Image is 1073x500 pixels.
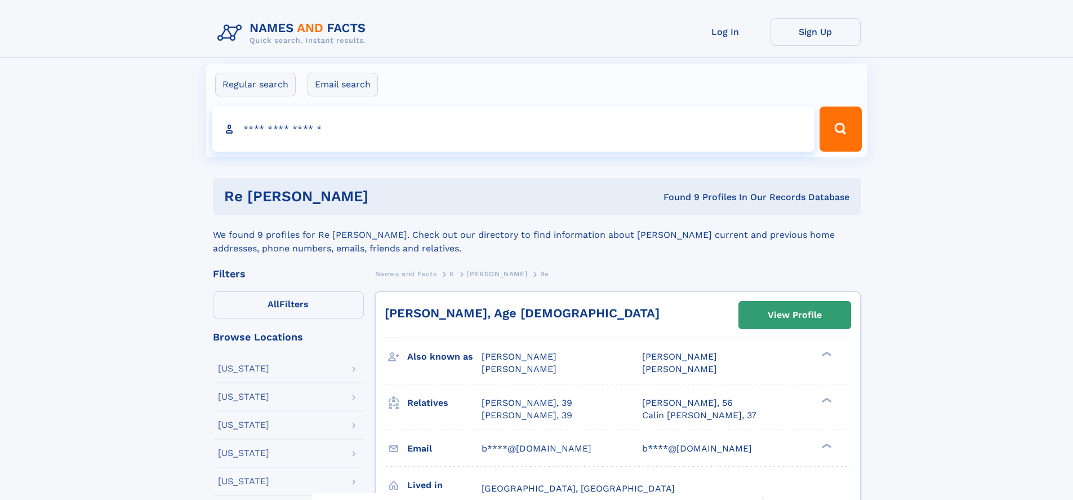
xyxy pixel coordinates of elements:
div: [US_STATE] [218,364,269,373]
h3: Email [407,439,482,458]
a: [PERSON_NAME], 39 [482,397,572,409]
span: [PERSON_NAME] [467,270,527,278]
a: Sign Up [771,18,861,46]
h3: Also known as [407,347,482,366]
div: [US_STATE] [218,449,269,458]
div: ❯ [819,396,832,404]
a: [PERSON_NAME], Age [DEMOGRAPHIC_DATA] [385,306,660,320]
div: Found 9 Profiles In Our Records Database [516,191,849,203]
div: View Profile [768,302,822,328]
div: ❯ [819,442,832,449]
button: Search Button [820,107,861,152]
span: [PERSON_NAME] [482,364,556,374]
span: Re [540,270,549,278]
a: [PERSON_NAME], 39 [482,409,572,422]
div: Filters [213,269,364,279]
label: Regular search [215,73,296,96]
a: [PERSON_NAME] [467,267,527,281]
div: [US_STATE] [218,392,269,401]
a: Names and Facts [375,267,437,281]
img: Logo Names and Facts [213,18,375,48]
h1: re [PERSON_NAME] [224,189,516,203]
a: View Profile [739,302,851,329]
h3: Relatives [407,393,482,413]
div: We found 9 profiles for Re [PERSON_NAME]. Check out our directory to find information about [PERS... [213,215,861,255]
div: [US_STATE] [218,477,269,486]
a: Log In [680,18,771,46]
h3: Lived in [407,476,482,495]
span: K [449,270,455,278]
a: [PERSON_NAME], 56 [642,397,733,409]
label: Email search [308,73,378,96]
span: [PERSON_NAME] [642,351,717,362]
a: K [449,267,455,281]
div: [US_STATE] [218,421,269,430]
span: [PERSON_NAME] [642,364,717,374]
a: Calin [PERSON_NAME], 37 [642,409,756,422]
label: Filters [213,291,364,318]
input: search input [212,107,815,152]
div: Browse Locations [213,332,364,342]
span: [PERSON_NAME] [482,351,556,362]
span: [GEOGRAPHIC_DATA], [GEOGRAPHIC_DATA] [482,483,675,494]
span: All [268,299,279,309]
div: ❯ [819,351,832,358]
